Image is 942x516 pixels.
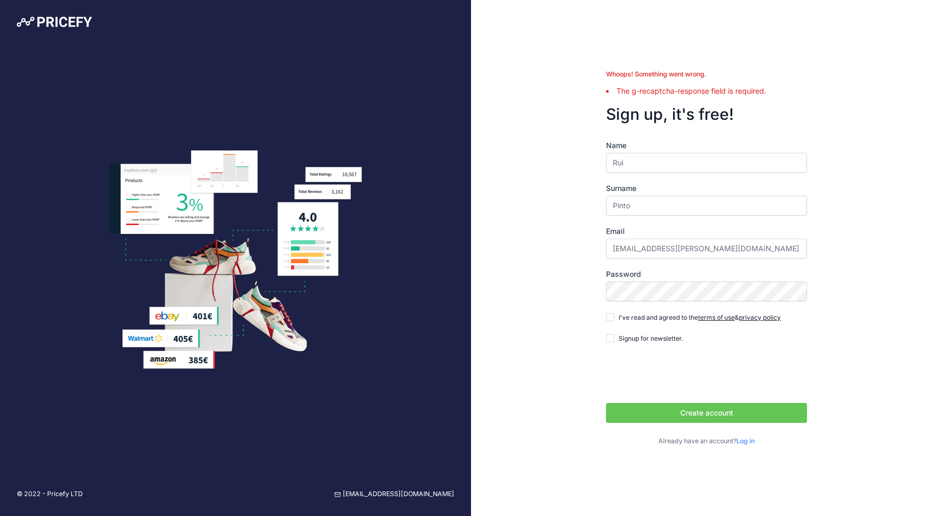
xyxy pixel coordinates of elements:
span: I've read and agreed to the & [619,313,781,321]
li: The g-recaptcha-response field is required. [606,86,807,96]
a: [EMAIL_ADDRESS][DOMAIN_NAME] [334,489,454,499]
p: Already have an account? [606,436,807,446]
label: Email [606,226,807,237]
label: Surname [606,183,807,194]
p: © 2022 - Pricefy LTD [17,489,83,499]
img: Pricefy [17,17,92,27]
a: privacy policy [739,313,781,321]
span: Signup for newsletter. [619,334,683,342]
a: terms of use [698,313,735,321]
label: Password [606,269,807,279]
button: Create account [606,403,807,423]
h3: Sign up, it's free! [606,105,807,124]
a: Log in [736,437,755,445]
div: Whoops! Something went wrong. [606,70,807,80]
label: Name [606,140,807,151]
iframe: reCAPTCHA [606,354,765,395]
